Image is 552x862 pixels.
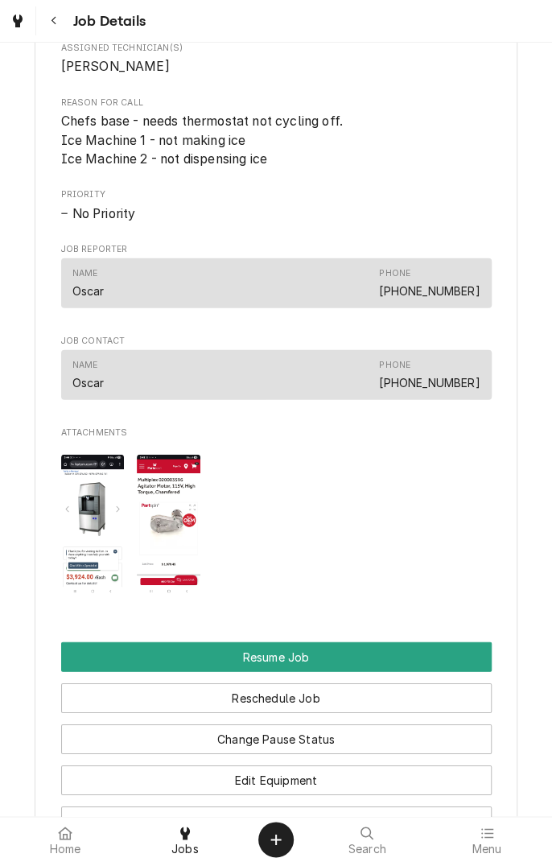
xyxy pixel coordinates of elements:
[137,455,200,596] img: THWqjLkeTeuCqZQT2z7z
[61,243,492,256] span: Job Reporter
[61,350,492,406] div: Job Contact List
[61,642,492,672] button: Resume Job
[61,795,492,836] div: Button Group Row
[379,267,410,280] div: Phone
[61,113,343,167] span: Chefs base - needs thermostat not cycling off. Ice Machine 1 - not making ice Ice Machine 2 - not...
[472,843,501,856] span: Menu
[61,188,492,201] span: Priority
[61,57,492,76] span: Assigned Technician(s)
[72,267,105,299] div: Name
[61,724,492,754] button: Change Pause Status
[61,427,492,439] span: Attachments
[61,350,492,399] div: Contact
[68,10,146,32] span: Job Details
[61,59,170,74] span: [PERSON_NAME]
[61,806,492,836] button: Edit Job Details
[379,284,480,298] a: [PHONE_NUMBER]
[61,204,492,224] span: Priority
[61,335,492,407] div: Job Contact
[61,97,492,169] div: Reason For Call
[61,97,492,109] span: Reason For Call
[258,822,294,857] button: Create Object
[61,243,492,316] div: Job Reporter
[61,42,492,55] span: Assigned Technician(s)
[72,359,98,372] div: Name
[50,843,81,856] span: Home
[61,427,492,608] div: Attachments
[72,283,105,299] div: Oscar
[39,6,68,35] button: Navigate back
[61,335,492,348] span: Job Contact
[61,258,492,315] div: Job Reporter List
[61,42,492,76] div: Assigned Technician(s)
[61,672,492,713] div: Button Group Row
[72,374,105,391] div: Oscar
[61,442,492,608] span: Attachments
[61,112,492,169] span: Reason For Call
[379,359,410,372] div: Phone
[6,820,125,859] a: Home
[61,683,492,713] button: Reschedule Job
[379,359,480,391] div: Phone
[61,754,492,795] div: Button Group Row
[428,820,546,859] a: Menu
[61,204,492,224] div: No Priority
[3,6,32,35] a: Go to Jobs
[126,820,245,859] a: Jobs
[72,267,98,280] div: Name
[379,376,480,390] a: [PHONE_NUMBER]
[61,455,125,596] img: RKiQcriST9G0TUNRgM9K
[171,843,199,856] span: Jobs
[379,267,480,299] div: Phone
[72,359,105,391] div: Name
[348,843,386,856] span: Search
[61,765,492,795] button: Edit Equipment
[61,258,492,307] div: Contact
[308,820,426,859] a: Search
[61,713,492,754] div: Button Group Row
[61,188,492,223] div: Priority
[61,642,492,672] div: Button Group Row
